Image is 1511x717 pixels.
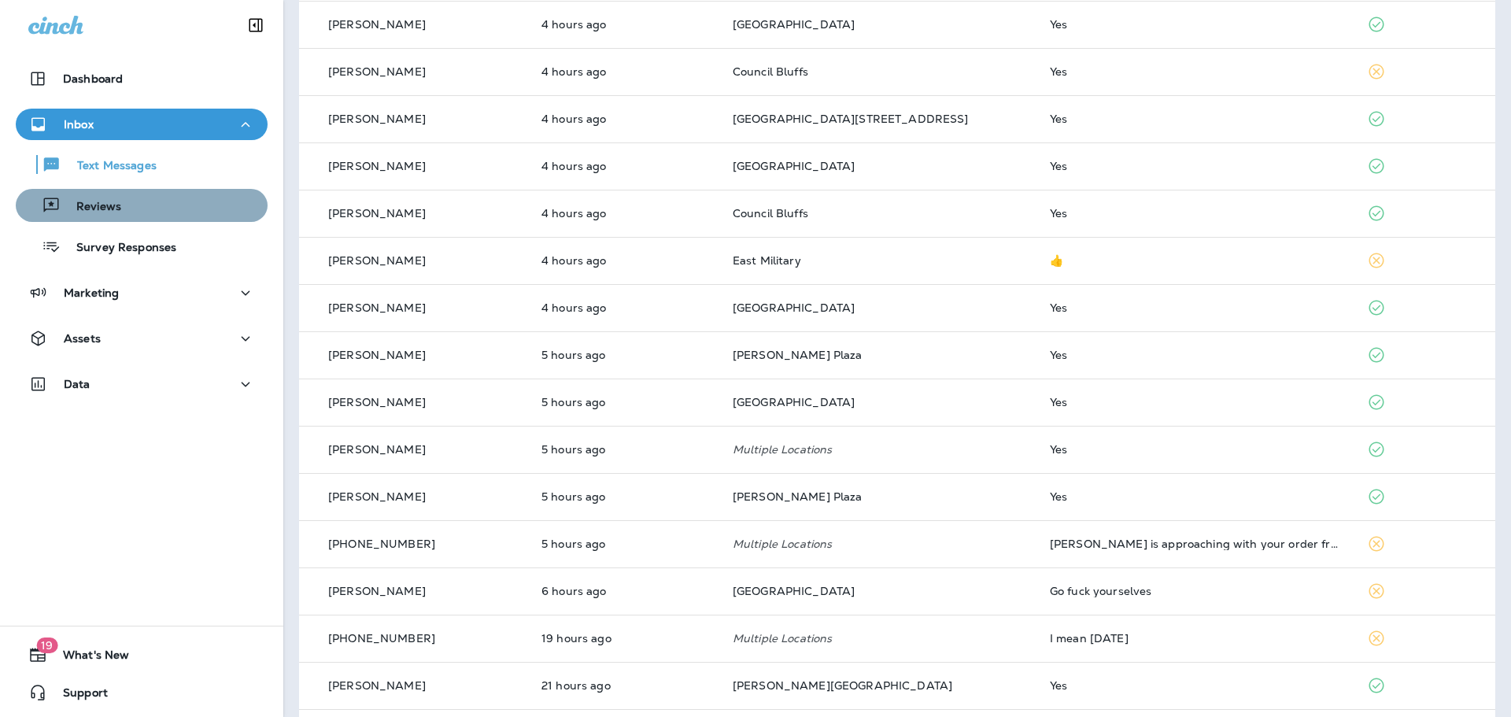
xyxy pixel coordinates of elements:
[1050,632,1342,645] div: I mean Friday this week
[1050,18,1342,31] div: Yes
[541,207,707,220] p: Oct 2, 2025 09:29 AM
[1050,160,1342,172] div: Yes
[1050,585,1342,597] div: Go fuck yourselves
[328,679,426,692] p: [PERSON_NAME]
[47,686,108,705] span: Support
[16,677,268,708] button: Support
[328,349,426,361] p: [PERSON_NAME]
[328,18,426,31] p: [PERSON_NAME]
[328,207,426,220] p: [PERSON_NAME]
[328,632,435,645] p: [PHONE_NUMBER]
[541,538,707,550] p: Oct 2, 2025 08:49 AM
[328,585,426,597] p: [PERSON_NAME]
[16,109,268,140] button: Inbox
[328,396,426,408] p: [PERSON_NAME]
[541,18,707,31] p: Oct 2, 2025 09:55 AM
[733,584,855,598] span: [GEOGRAPHIC_DATA]
[541,113,707,125] p: Oct 2, 2025 09:48 AM
[47,649,129,667] span: What's New
[1050,490,1342,503] div: Yes
[328,113,426,125] p: [PERSON_NAME]
[541,443,707,456] p: Oct 2, 2025 09:02 AM
[36,638,57,653] span: 19
[733,159,855,173] span: [GEOGRAPHIC_DATA]
[16,323,268,354] button: Assets
[328,443,426,456] p: [PERSON_NAME]
[61,200,121,215] p: Reviews
[61,241,176,256] p: Survey Responses
[16,230,268,263] button: Survey Responses
[64,378,91,390] p: Data
[328,301,426,314] p: [PERSON_NAME]
[1050,65,1342,78] div: Yes
[328,160,426,172] p: [PERSON_NAME]
[733,65,808,79] span: Council Bluffs
[541,349,707,361] p: Oct 2, 2025 09:05 AM
[541,396,707,408] p: Oct 2, 2025 09:03 AM
[1050,396,1342,408] div: Yes
[541,254,707,267] p: Oct 2, 2025 09:19 AM
[1050,301,1342,314] div: Yes
[63,72,123,85] p: Dashboard
[541,160,707,172] p: Oct 2, 2025 09:47 AM
[733,678,952,693] span: [PERSON_NAME][GEOGRAPHIC_DATA]
[16,148,268,181] button: Text Messages
[16,639,268,671] button: 19What's New
[733,395,855,409] span: [GEOGRAPHIC_DATA]
[16,277,268,309] button: Marketing
[733,112,969,126] span: [GEOGRAPHIC_DATA][STREET_ADDRESS]
[733,253,801,268] span: East Military
[1050,113,1342,125] div: Yes
[328,538,435,550] p: [PHONE_NUMBER]
[541,490,707,503] p: Oct 2, 2025 09:02 AM
[64,332,101,345] p: Assets
[733,301,855,315] span: [GEOGRAPHIC_DATA]
[733,443,1025,456] p: Multiple Locations
[733,490,863,504] span: [PERSON_NAME] Plaza
[1050,254,1342,267] div: 👍
[733,538,1025,550] p: Multiple Locations
[541,632,707,645] p: Oct 1, 2025 06:40 PM
[328,254,426,267] p: [PERSON_NAME]
[733,348,863,362] span: [PERSON_NAME] Plaza
[61,159,157,174] p: Text Messages
[64,286,119,299] p: Marketing
[16,63,268,94] button: Dashboard
[1050,538,1342,550] div: Victor is approaching with your order from 1-800 Radiator. Your Dasher will hand the order to you.
[541,585,707,597] p: Oct 2, 2025 08:05 AM
[16,368,268,400] button: Data
[328,65,426,78] p: [PERSON_NAME]
[16,189,268,222] button: Reviews
[733,632,1025,645] p: Multiple Locations
[541,679,707,692] p: Oct 1, 2025 04:44 PM
[541,65,707,78] p: Oct 2, 2025 09:49 AM
[234,9,278,41] button: Collapse Sidebar
[733,206,808,220] span: Council Bluffs
[64,118,94,131] p: Inbox
[328,490,426,503] p: [PERSON_NAME]
[1050,679,1342,692] div: Yes
[1050,443,1342,456] div: Yes
[733,17,855,31] span: [GEOGRAPHIC_DATA]
[1050,207,1342,220] div: Yes
[541,301,707,314] p: Oct 2, 2025 09:15 AM
[1050,349,1342,361] div: Yes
